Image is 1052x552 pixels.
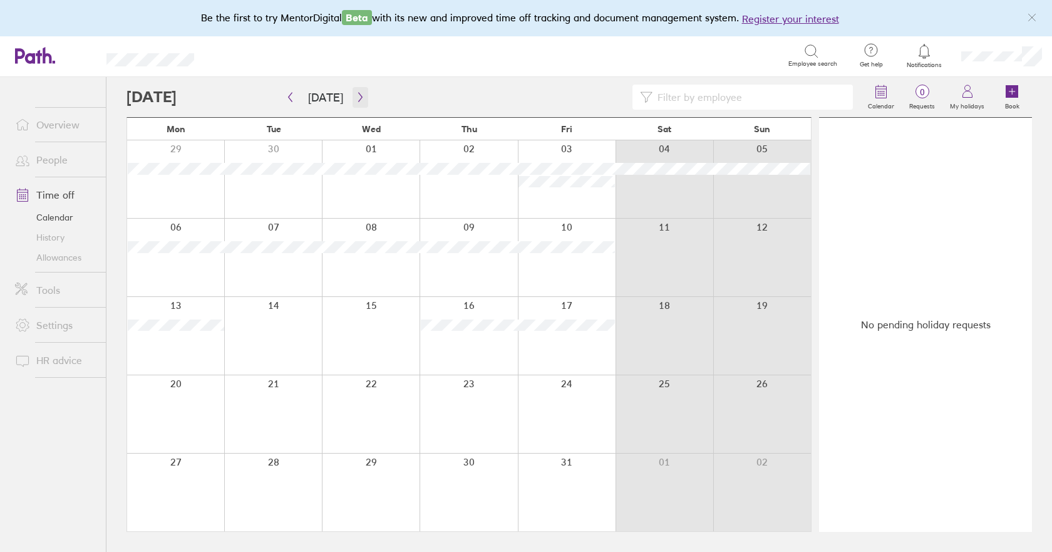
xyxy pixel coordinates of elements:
[860,99,902,110] label: Calendar
[5,313,106,338] a: Settings
[267,124,281,134] span: Tue
[657,124,671,134] span: Sat
[201,10,852,26] div: Be the first to try MentorDigital with its new and improved time off tracking and document manage...
[819,118,1032,532] div: No pending holiday requests
[998,99,1027,110] label: Book
[904,61,945,69] span: Notifications
[788,60,837,68] span: Employee search
[851,61,892,68] span: Get help
[5,147,106,172] a: People
[561,124,572,134] span: Fri
[5,112,106,137] a: Overview
[742,11,839,26] button: Register your interest
[992,77,1032,117] a: Book
[462,124,477,134] span: Thu
[942,77,992,117] a: My holidays
[902,77,942,117] a: 0Requests
[228,49,260,61] div: Search
[942,99,992,110] label: My holidays
[5,348,106,373] a: HR advice
[167,124,185,134] span: Mon
[5,207,106,227] a: Calendar
[902,87,942,97] span: 0
[754,124,770,134] span: Sun
[5,182,106,207] a: Time off
[904,43,945,69] a: Notifications
[342,10,372,25] span: Beta
[362,124,381,134] span: Wed
[5,278,106,303] a: Tools
[5,247,106,268] a: Allowances
[298,87,353,108] button: [DATE]
[652,85,845,109] input: Filter by employee
[902,99,942,110] label: Requests
[860,77,902,117] a: Calendar
[5,227,106,247] a: History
